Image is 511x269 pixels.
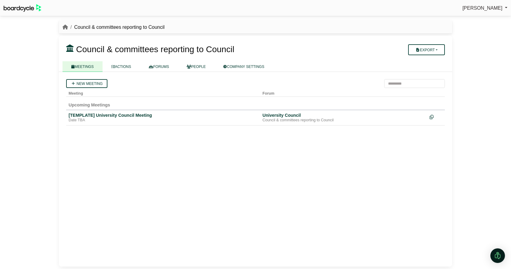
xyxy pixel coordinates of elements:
[63,61,103,72] a: MEETINGS
[63,23,164,31] nav: breadcrumb
[262,113,425,123] a: University Council Council & committees reporting to Council
[260,88,427,97] th: Forum
[408,44,445,55] button: Export
[462,4,507,12] a: [PERSON_NAME]
[490,248,505,263] div: Open Intercom Messenger
[76,45,234,54] span: Council & committees reporting to Council
[69,113,258,123] a: [TEMPLATE] University Council Meeting Date TBA
[462,5,503,11] span: [PERSON_NAME]
[4,4,41,12] img: BoardcycleBlackGreen-aaafeed430059cb809a45853b8cf6d952af9d84e6e89e1f1685b34bfd5cb7d64.svg
[178,61,215,72] a: PEOPLE
[215,61,273,72] a: COMPANY SETTINGS
[430,113,442,121] div: Make a copy
[69,103,110,107] span: Upcoming Meetings
[69,113,258,118] div: [TEMPLATE] University Council Meeting
[103,61,140,72] a: ACTIONS
[262,113,425,118] div: University Council
[66,79,107,88] a: New meeting
[262,118,425,123] div: Council & committees reporting to Council
[69,118,258,123] div: Date TBA
[66,88,260,97] th: Meeting
[68,23,164,31] li: Council & committees reporting to Council
[140,61,178,72] a: FORUMS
